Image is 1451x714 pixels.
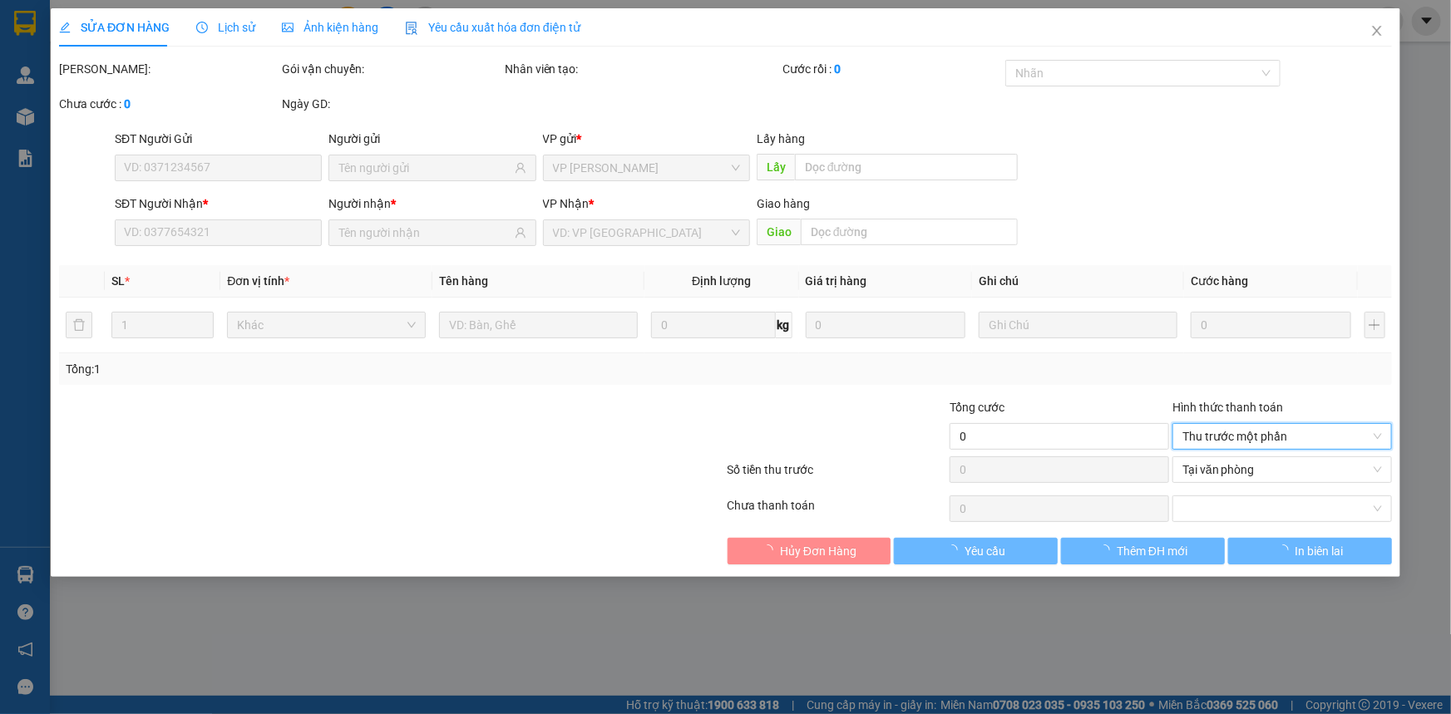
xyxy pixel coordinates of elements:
[782,60,1002,78] div: Cước rồi :
[439,274,488,288] span: Tên hàng
[7,107,122,118] span: Người nhận:
[728,463,814,476] label: Số tiền thu trước
[282,22,294,33] span: picture
[776,312,792,338] span: kg
[66,360,560,378] div: Tổng: 1
[553,155,740,180] span: VP MỘC CHÂU
[1061,538,1225,564] button: Thêm ĐH mới
[692,274,751,288] span: Định lượng
[156,17,242,42] span: VP [PERSON_NAME]
[780,542,856,560] span: Hủy Đơn Hàng
[757,132,805,145] span: Lấy hàng
[972,265,1184,298] th: Ghi chú
[1098,544,1117,556] span: loading
[946,544,965,556] span: loading
[834,62,841,76] b: 0
[196,21,255,34] span: Lịch sử
[328,195,535,213] div: Người nhận
[160,44,242,60] span: 0981 559 551
[439,312,638,338] input: VD: Bàn, Ghế
[59,60,279,78] div: [PERSON_NAME]:
[282,95,501,113] div: Ngày GD:
[950,401,1004,414] span: Tổng cước
[124,97,131,111] b: 0
[338,224,511,242] input: Tên người nhận
[1228,538,1392,564] button: In biên lai
[543,130,750,148] div: VP gửi
[66,312,92,338] button: delete
[757,219,801,245] span: Giao
[282,60,501,78] div: Gói vận chuyển:
[338,159,511,177] input: Tên người gửi
[1296,542,1344,560] span: In biên lai
[979,312,1177,338] input: Ghi Chú
[1277,544,1296,556] span: loading
[965,542,1005,560] span: Yêu cầu
[1370,24,1384,37] span: close
[1117,542,1187,560] span: Thêm ĐH mới
[1365,312,1385,338] button: plus
[950,456,1169,483] input: 0
[801,219,1018,245] input: Dọc đường
[1172,401,1283,414] label: Hình thức thanh toán
[806,274,867,288] span: Giá trị hàng
[505,60,780,78] div: Nhân viên tạo:
[59,21,170,34] span: SỬA ĐƠN HÀNG
[328,130,535,148] div: Người gửi
[405,21,580,34] span: Yêu cầu xuất hóa đơn điện tử
[894,538,1058,564] button: Yêu cầu
[53,51,106,66] em: Logistics
[795,154,1018,180] input: Dọc đường
[1182,424,1382,449] span: Thu trước một phần
[543,197,590,210] span: VP Nhận
[515,227,526,239] span: user
[757,154,795,180] span: Lấy
[227,274,289,288] span: Đơn vị tính
[59,95,279,113] div: Chưa cước :
[515,162,526,174] span: user
[237,313,416,337] span: Khác
[1191,274,1248,288] span: Cước hàng
[282,21,378,34] span: Ảnh kiện hàng
[726,496,949,525] div: Chưa thanh toán
[762,544,780,556] span: loading
[7,93,51,104] span: Người gửi:
[59,22,71,33] span: edit
[31,30,128,47] span: XUANTRANG
[52,9,108,27] span: HAIVAN
[1182,457,1382,482] span: Tại văn phòng
[405,22,418,35] img: icon
[1191,312,1351,338] input: 0
[1354,8,1400,55] button: Close
[196,22,208,33] span: clock-circle
[115,130,322,148] div: SĐT Người Gửi
[58,106,122,118] span: 02421200111
[7,119,123,142] span: 0948090120
[111,274,125,288] span: SL
[728,538,891,564] button: Hủy Đơn Hàng
[806,312,966,338] input: 0
[757,197,810,210] span: Giao hàng
[115,195,322,213] div: SĐT Người Nhận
